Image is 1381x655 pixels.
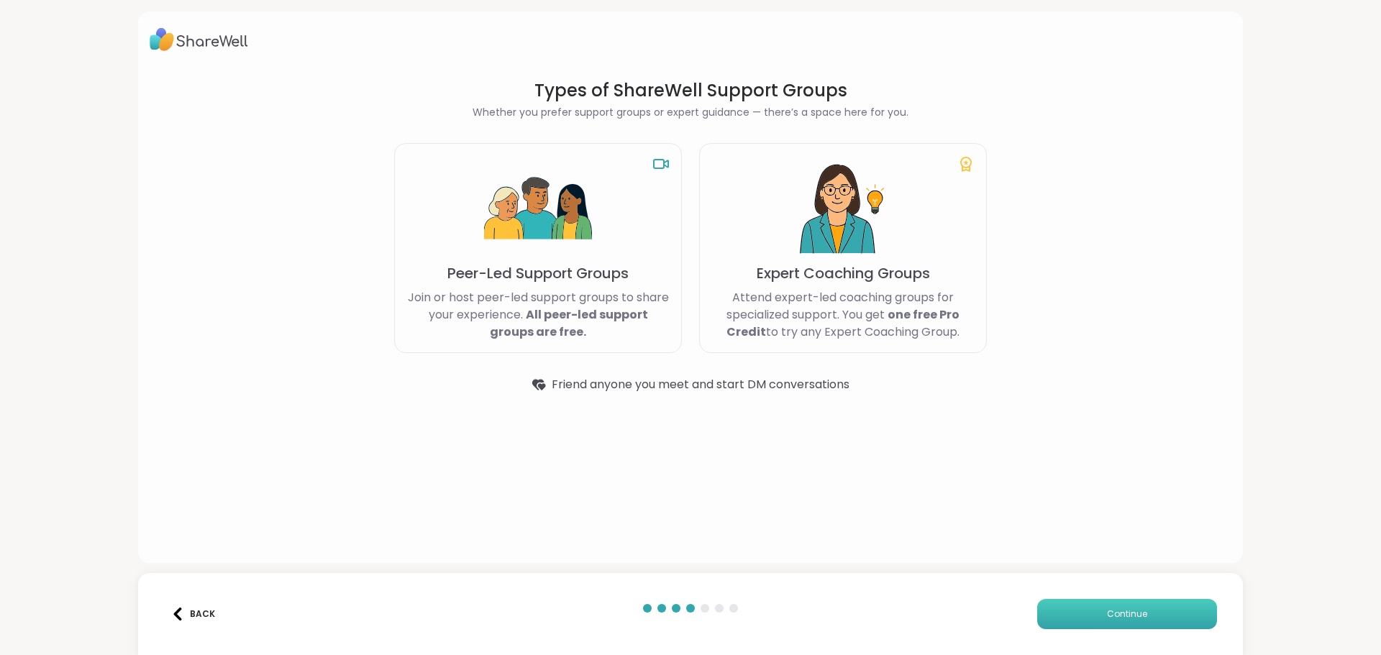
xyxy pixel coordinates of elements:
div: Back [171,608,215,620]
p: Attend expert-led coaching groups for specialized support. You get to try any Expert Coaching Group. [711,289,975,341]
img: Expert Coaching Groups [789,155,897,263]
span: Continue [1107,608,1147,620]
h1: Types of ShareWell Support Groups [394,79,987,102]
b: All peer-led support groups are free. [490,306,648,340]
span: Friend anyone you meet and start DM conversations [552,376,849,393]
b: one free Pro Credit [726,306,960,340]
h2: Whether you prefer support groups or expert guidance — there’s a space here for you. [394,105,987,120]
button: Continue [1037,599,1217,629]
p: Peer-Led Support Groups [447,263,629,283]
img: Peer-Led Support Groups [484,155,592,263]
button: Back [164,599,222,629]
p: Expert Coaching Groups [757,263,930,283]
img: ShareWell Logo [150,23,248,56]
p: Join or host peer-led support groups to share your experience. [406,289,670,341]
